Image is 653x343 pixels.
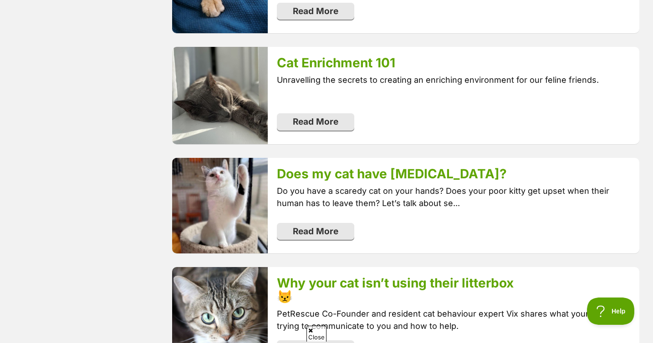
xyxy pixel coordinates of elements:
img: fl176cyhrtrfzx4tei4g.jpg [172,158,268,254]
p: Unravelling the secrets to creating an enriching environment for our feline friends. [277,74,630,86]
iframe: Help Scout Beacon - Open [587,298,635,325]
a: Does my cat have [MEDICAL_DATA]? [277,166,507,182]
a: Read More [277,113,354,131]
a: Cat Enrichment 101 [277,55,395,71]
p: Do you have a scaredy cat on your hands? Does your poor kitty get upset when their human has to l... [277,185,630,209]
p: PetRescue Co-Founder and resident cat behaviour expert Vix shares what your cat is trying to comm... [277,308,630,332]
img: qz5px5rhv8xxiqtfmce6.jpg [172,47,268,144]
a: Read More [277,3,354,20]
a: Read More [277,223,354,240]
span: Close [306,326,326,342]
a: Why your cat isn’t using their litterbox 😾 [277,275,514,304]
